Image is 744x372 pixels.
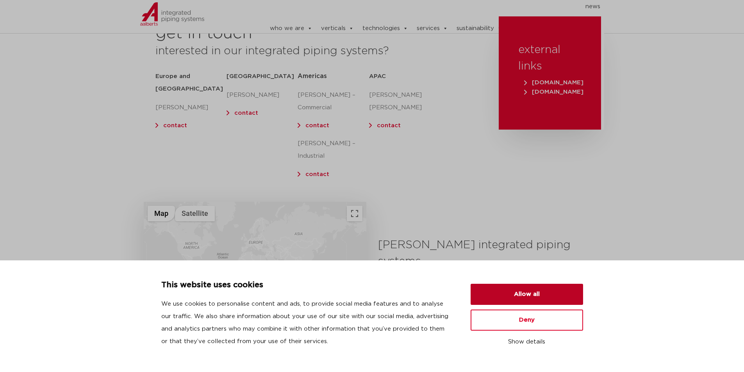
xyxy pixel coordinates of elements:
a: [DOMAIN_NAME] [522,80,585,85]
a: contact [163,123,187,128]
span: [DOMAIN_NAME] [524,89,583,95]
h5: APAC [369,70,440,83]
p: We use cookies to personalise content and ads, to provide social media features and to analyse ou... [161,298,452,348]
h5: [GEOGRAPHIC_DATA] [227,70,298,83]
button: Show street map [148,206,175,221]
h3: interested in our integrated piping systems? [155,43,479,59]
p: [PERSON_NAME] – Industrial [298,137,369,162]
button: Show details [471,335,583,349]
a: technologies [362,21,408,36]
a: news [585,0,600,13]
a: sustainability [457,21,502,36]
a: contact [305,123,329,128]
p: [PERSON_NAME] [155,101,227,114]
a: contact [377,123,401,128]
a: [DOMAIN_NAME] [522,89,585,95]
a: verticals [321,21,354,36]
button: Allow all [471,284,583,305]
nav: Menu [246,0,601,13]
p: This website uses cookies [161,279,452,292]
p: [PERSON_NAME] [227,89,298,101]
span: Americas [298,73,327,79]
h3: external links [518,42,582,75]
button: Toggle fullscreen view [347,206,362,221]
p: [PERSON_NAME] – Commercial [298,89,369,114]
strong: Europe and [GEOGRAPHIC_DATA] [155,73,223,92]
a: contact [234,110,258,116]
a: who we are [270,21,312,36]
h3: [PERSON_NAME] integrated piping systems [378,237,595,270]
p: [PERSON_NAME] [PERSON_NAME] [369,89,440,114]
a: services [417,21,448,36]
a: contact [305,171,329,177]
button: Deny [471,310,583,331]
h2: get in touch [155,24,252,43]
span: [DOMAIN_NAME] [524,80,583,85]
button: Show satellite imagery [175,206,215,221]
